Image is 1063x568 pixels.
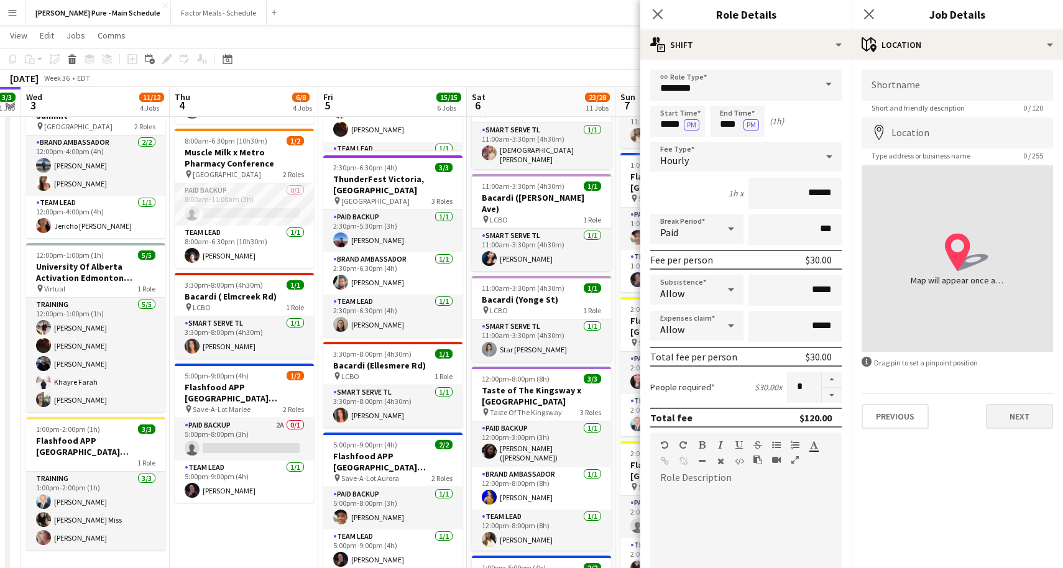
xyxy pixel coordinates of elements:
[584,181,601,191] span: 1/1
[697,456,706,466] button: Horizontal Line
[584,374,601,383] span: 3/3
[175,226,314,268] app-card-role: Team Lead1/18:00am-6:30pm (10h30m)[PERSON_NAME]
[585,93,610,102] span: 23/28
[283,170,304,179] span: 2 Roles
[638,338,683,347] span: Save Mart #95
[171,1,267,25] button: Factor Meals - Schedule
[697,440,706,450] button: Bold
[26,91,42,103] span: Wed
[650,350,737,363] div: Total fee per person
[333,163,397,172] span: 2:30pm-6:30pm (4h)
[341,474,399,483] span: Save-A-Lot Aurora
[472,174,611,271] app-job-card: 11:00am-3:30pm (4h30m)1/1Bacardi ([PERSON_NAME] Ave) LCBO1 RoleSmart Serve TL1/111:00am-3:30pm (4...
[26,261,165,283] h3: University Of Alberta Activation Edmonton Training
[323,342,462,428] div: 3:30pm-8:00pm (4h30m)1/1Bacardi (Ellesmere Rd) LCBO1 RoleSmart Serve TL1/13:30pm-8:00pm (4h30m)[P...
[435,349,453,359] span: 1/1
[323,487,462,529] app-card-role: Paid Backup1/15:00pm-8:00pm (3h)[PERSON_NAME]
[10,72,39,85] div: [DATE]
[770,116,784,127] div: (1h)
[323,173,462,196] h3: ThunderFest Victoria, [GEOGRAPHIC_DATA]
[580,408,601,417] span: 3 Roles
[175,129,314,268] app-job-card: 8:00am-6:30pm (10h30m)1/2Muscle Milk x Metro Pharmacy Conference [GEOGRAPHIC_DATA]2 RolesPaid Bac...
[98,30,126,41] span: Comms
[286,303,304,312] span: 1 Role
[620,171,760,193] h3: Flashfood APP [GEOGRAPHIC_DATA] [GEOGRAPHIC_DATA], [GEOGRAPHIC_DATA]
[586,103,609,112] div: 11 Jobs
[93,27,131,44] a: Comms
[323,295,462,337] app-card-role: Team Lead1/12:30pm-6:30pm (4h)[PERSON_NAME]
[26,135,165,196] app-card-role: Brand Ambassador2/212:00pm-4:00pm (4h)[PERSON_NAME][PERSON_NAME]
[472,421,611,467] app-card-role: Paid Backup1/112:00pm-3:00pm (3h)[PERSON_NAME] ([PERSON_NAME]) [PERSON_NAME]
[650,254,713,266] div: Fee per person
[25,1,171,25] button: [PERSON_NAME] Pure - Main Schedule
[472,367,611,551] div: 12:00pm-8:00pm (8h)3/3Taste of The Kingsway x [GEOGRAPHIC_DATA] Taste Of The Kingsway3 RolesPaid ...
[583,306,601,315] span: 1 Role
[638,194,694,203] span: Save-A-Lot, Pecos
[323,252,462,295] app-card-role: Brand Ambassador1/12:30pm-6:30pm (4h)[PERSON_NAME]
[772,440,781,450] button: Unordered List
[472,294,611,305] h3: Bacardi (Yonge St)
[583,215,601,224] span: 1 Role
[716,456,725,466] button: Clear Formatting
[26,298,165,412] app-card-role: Training5/512:00pm-1:00pm (1h)[PERSON_NAME][PERSON_NAME][PERSON_NAME]Khayre Farah[PERSON_NAME]
[44,284,65,293] span: Virtual
[472,319,611,362] app-card-role: Smart Serve TL1/111:00am-3:30pm (4h30m)Star [PERSON_NAME]
[5,27,32,44] a: View
[175,291,314,302] h3: Bacardi ( Elmcreek Rd)
[660,287,684,300] span: Allow
[852,30,1063,60] div: Location
[472,68,611,169] app-job-card: 11:00am-3:30pm (4h30m)1/1Bacardi ([GEOGRAPHIC_DATA] E) LCBO1 RoleSmart Serve TL1/111:00am-3:30pm ...
[77,73,90,83] div: EDT
[137,458,155,467] span: 1 Role
[620,394,760,436] app-card-role: Team Lead1/12:00pm-6:00pm (4h)[PERSON_NAME]
[753,440,762,450] button: Strikethrough
[472,91,485,103] span: Sat
[619,98,635,112] span: 7
[809,440,818,450] button: Text Color
[822,372,842,388] button: Increase
[341,372,359,381] span: LCBO
[26,196,165,238] app-card-role: Team Lead1/112:00pm-4:00pm (4h)Jericho [PERSON_NAME]
[175,460,314,503] app-card-role: Team Lead1/15:00pm-9:00pm (4h)[PERSON_NAME]
[175,418,314,460] app-card-role: Paid Backup2A0/15:00pm-8:00pm (3h)
[772,455,781,465] button: Insert video
[323,155,462,337] div: 2:30pm-6:30pm (4h)3/3ThunderFest Victoria, [GEOGRAPHIC_DATA] [GEOGRAPHIC_DATA]3 RolesPaid Backup1...
[36,424,100,434] span: 1:00pm-2:00pm (1h)
[287,136,304,145] span: 1/2
[735,456,743,466] button: HTML Code
[134,122,155,131] span: 2 Roles
[26,472,165,550] app-card-role: Training3/31:00pm-2:00pm (1h)[PERSON_NAME][PERSON_NAME] Miss[PERSON_NAME]
[822,388,842,403] button: Decrease
[753,455,762,465] button: Paste as plain text
[323,385,462,428] app-card-role: Smart Serve TL1/13:30pm-8:00pm (4h30m)[PERSON_NAME]
[26,243,165,412] app-job-card: 12:00pm-1:00pm (1h)5/5University Of Alberta Activation Edmonton Training Virtual1 RoleTraining5/5...
[620,352,760,394] app-card-role: Paid Backup1/12:00pm-5:00pm (3h)[PERSON_NAME]
[862,103,975,112] span: Short and friendly description
[293,103,312,112] div: 4 Jobs
[26,81,165,238] app-job-card: 12:00pm-4:00pm (4h)3/3Trio Project - AWS Toronto Summit [GEOGRAPHIC_DATA]2 RolesBrand Ambassador2...
[139,93,164,102] span: 11/12
[620,250,760,292] app-card-role: Team Lead1/11:00pm-5:00pm (4h)[PERSON_NAME]
[193,303,211,312] span: LCBO
[140,103,163,112] div: 4 Jobs
[138,424,155,434] span: 3/3
[490,306,508,315] span: LCBO
[584,283,601,293] span: 1/1
[137,284,155,293] span: 1 Role
[323,142,462,184] app-card-role: Team Lead1/1
[62,27,90,44] a: Jobs
[472,192,611,214] h3: Bacardi ([PERSON_NAME] Ave)
[620,91,635,103] span: Sun
[1013,103,1053,112] span: 0 / 120
[620,208,760,250] app-card-role: Paid Backup1/11:00pm-4:00pm (3h)[PERSON_NAME]
[620,459,760,482] h3: Flashfood APP USA Ripon, [GEOGRAPHIC_DATA]
[193,405,251,414] span: Save-A-Lot Marlee
[743,119,759,131] button: PM
[650,382,715,393] label: People required
[472,510,611,552] app-card-role: Team Lead1/112:00pm-8:00pm (8h)[PERSON_NAME]
[660,440,669,450] button: Undo
[684,119,699,131] button: PM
